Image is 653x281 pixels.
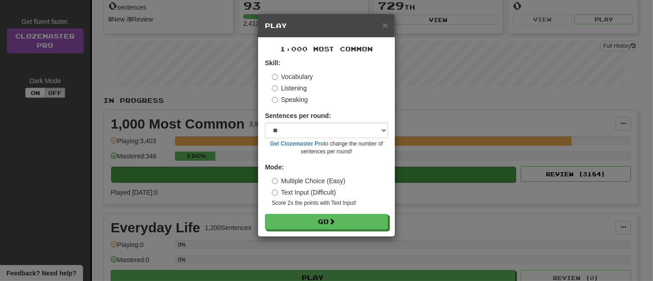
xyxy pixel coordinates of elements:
[272,95,308,104] label: Speaking
[272,178,278,184] input: Multiple Choice (Easy)
[272,97,278,103] input: Speaking
[265,163,284,171] strong: Mode:
[383,20,388,30] button: Close
[272,199,388,207] small: Score 2x the points with Text Input !
[265,214,388,230] button: Go
[272,188,336,197] label: Text Input (Difficult)
[270,140,324,147] a: Get Clozemaster Pro
[272,190,278,196] input: Text Input (Difficult)
[272,84,307,93] label: Listening
[265,59,280,67] strong: Skill:
[280,45,373,53] span: 1,000 Most Common
[265,140,388,156] small: to change the number of sentences per round!
[272,85,278,91] input: Listening
[272,74,278,80] input: Vocabulary
[272,72,313,81] label: Vocabulary
[272,176,345,185] label: Multiple Choice (Easy)
[383,20,388,30] span: ×
[265,21,388,30] h5: Play
[265,111,331,120] label: Sentences per round:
